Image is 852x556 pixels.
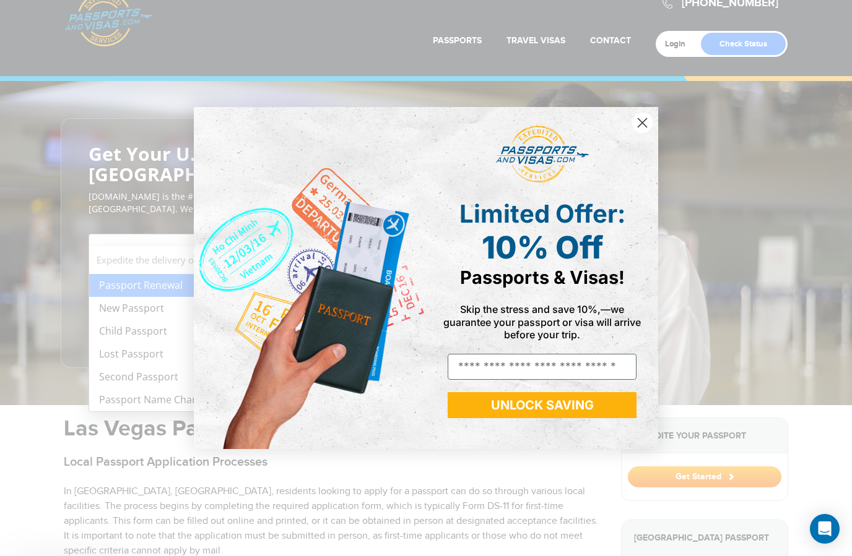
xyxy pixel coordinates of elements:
span: Passports & Visas! [460,267,625,288]
span: Skip the stress and save 10%,—we guarantee your passport or visa will arrive before your trip. [443,303,641,340]
button: UNLOCK SAVING [448,392,637,418]
img: passports and visas [496,126,589,184]
div: Open Intercom Messenger [810,514,840,544]
button: Close dialog [632,112,653,134]
span: Limited Offer: [459,199,625,229]
img: de9cda0d-0715-46ca-9a25-073762a91ba7.png [194,107,426,449]
span: 10% Off [482,229,603,266]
